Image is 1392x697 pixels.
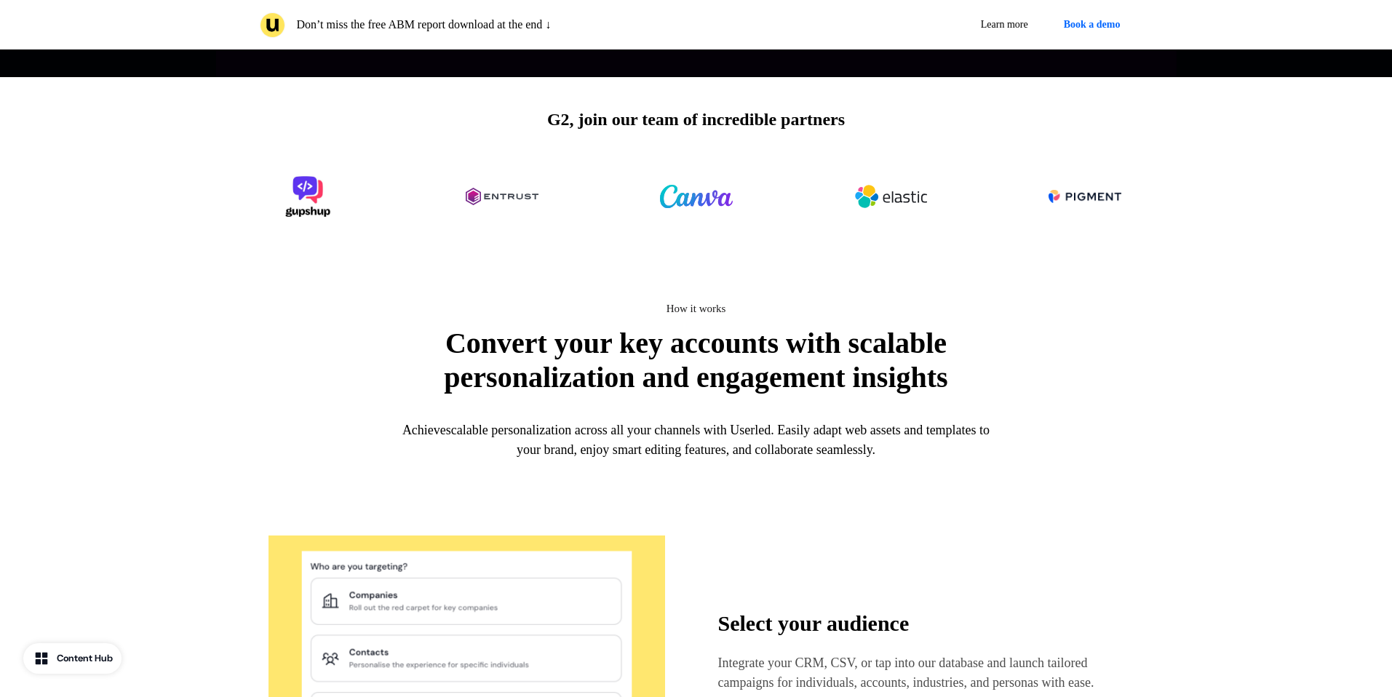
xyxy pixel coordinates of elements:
a: Learn more [969,12,1040,38]
span: scalable personalization across all your channels with Userled [446,423,771,437]
p: Integrate your CRM, CSV, or tap into our database and launch tailored campaigns for individuals, ... [718,653,1107,693]
h3: Select your audience [718,611,1107,636]
p: Don’t miss the free ABM report download at the end ↓ [297,16,552,33]
button: Book a demo [1051,12,1133,38]
div: Content Hub [57,651,113,666]
h2: Achieve . Easily adapt web assets and templates to your brand, enjoy smart editing features, and ... [391,421,1002,460]
p: G2, join our team of incredible partners [547,106,845,132]
span: How it works [667,303,726,314]
button: Content Hub [23,643,122,674]
p: Convert your key accounts with scalable personalization and engagement insights [405,326,987,394]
